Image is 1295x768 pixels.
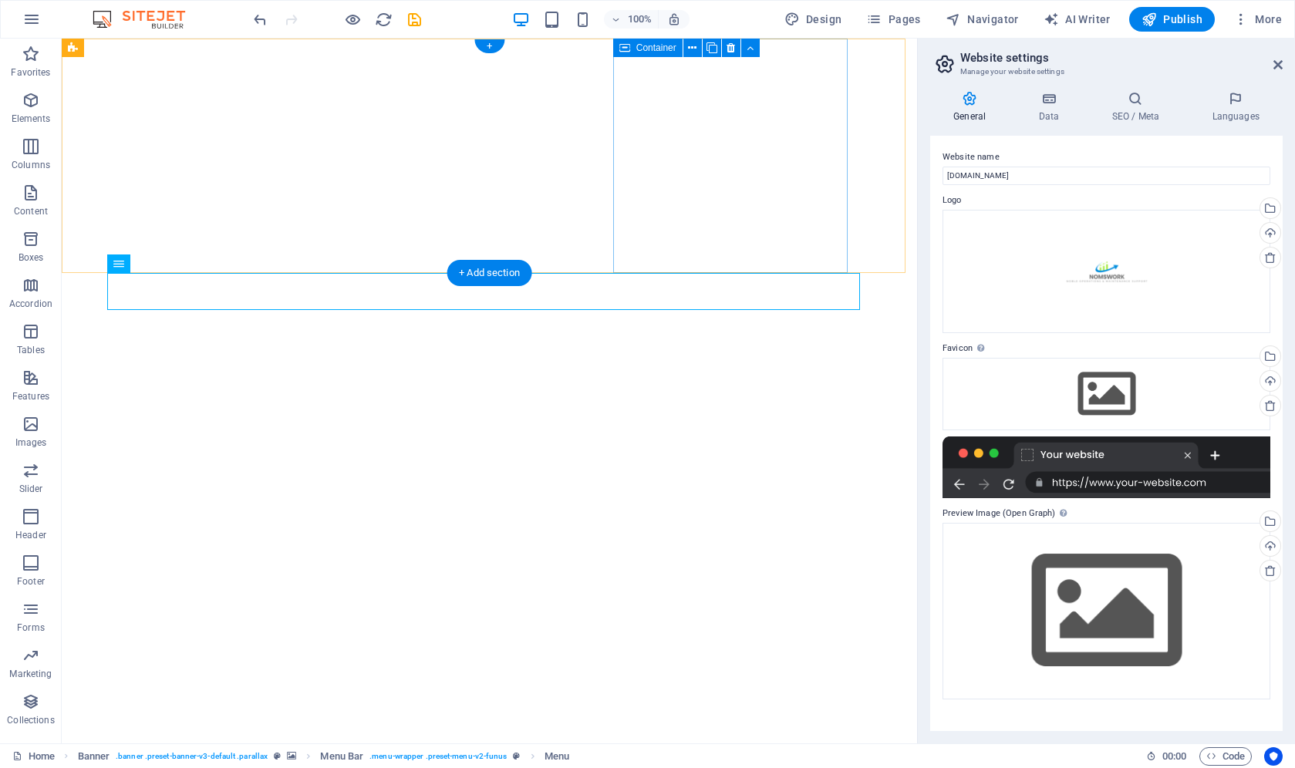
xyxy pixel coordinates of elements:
h2: Website settings [960,51,1283,65]
span: Navigator [946,12,1019,27]
label: Logo [943,191,1270,210]
p: Images [15,436,47,449]
button: AI Writer [1037,7,1117,32]
h4: SEO / Meta [1088,91,1189,123]
button: Pages [860,7,926,32]
div: Select files from the file manager, stock photos, or upload file(s) [943,358,1270,430]
span: 00 00 [1162,747,1186,766]
i: Undo: Change image as headline (Ctrl+Z) [251,11,269,29]
span: Container [636,43,676,52]
p: Marketing [9,668,52,680]
nav: breadcrumb [78,747,570,766]
div: + [474,39,504,53]
span: Publish [1142,12,1202,27]
h6: 100% [627,10,652,29]
button: More [1227,7,1288,32]
i: This element is a customizable preset [513,752,520,760]
span: Click to select. Double-click to edit [78,747,110,766]
p: Favorites [11,66,50,79]
p: Features [12,390,49,403]
p: Footer [17,575,45,588]
button: Usercentrics [1264,747,1283,766]
p: Header [15,529,46,541]
img: Editor Logo [89,10,204,29]
span: More [1233,12,1282,27]
label: Website name [943,148,1270,167]
span: : [1173,750,1175,762]
div: nomswork1-GBTYg1Wf0-Yvk9hN_ojJGg.png [943,210,1270,333]
span: AI Writer [1044,12,1111,27]
span: . banner .preset-banner-v3-default .parallax [116,747,268,766]
input: Name... [943,167,1270,185]
button: Navigator [939,7,1025,32]
div: + Add section [447,260,532,286]
span: Click to select. Double-click to edit [320,747,363,766]
p: Elements [12,113,51,125]
p: Columns [12,159,50,171]
h4: Languages [1189,91,1283,123]
p: Slider [19,483,43,495]
h4: General [930,91,1015,123]
p: Collections [7,714,54,726]
p: Tables [17,344,45,356]
button: Design [778,7,848,32]
button: save [405,10,423,29]
span: Design [784,12,842,27]
a: Click to cancel selection. Double-click to open Pages [12,747,55,766]
div: Select files from the file manager, stock photos, or upload file(s) [943,523,1270,699]
span: Pages [866,12,920,27]
button: undo [251,10,269,29]
h3: Manage your website settings [960,65,1252,79]
i: This element is a customizable preset [274,752,281,760]
h6: Session time [1146,747,1187,766]
button: reload [374,10,393,29]
span: Click to select. Double-click to edit [545,747,569,766]
label: Preview Image (Open Graph) [943,504,1270,523]
p: Content [14,205,48,217]
button: Publish [1129,7,1215,32]
button: 100% [604,10,659,29]
p: Boxes [19,251,44,264]
i: This element contains a background [287,752,296,760]
button: Code [1199,747,1252,766]
p: Forms [17,621,45,634]
p: Accordion [9,298,52,310]
label: Favicon [943,339,1270,358]
span: Code [1206,747,1245,766]
span: . menu-wrapper .preset-menu-v2-funus [369,747,507,766]
h4: Data [1015,91,1088,123]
